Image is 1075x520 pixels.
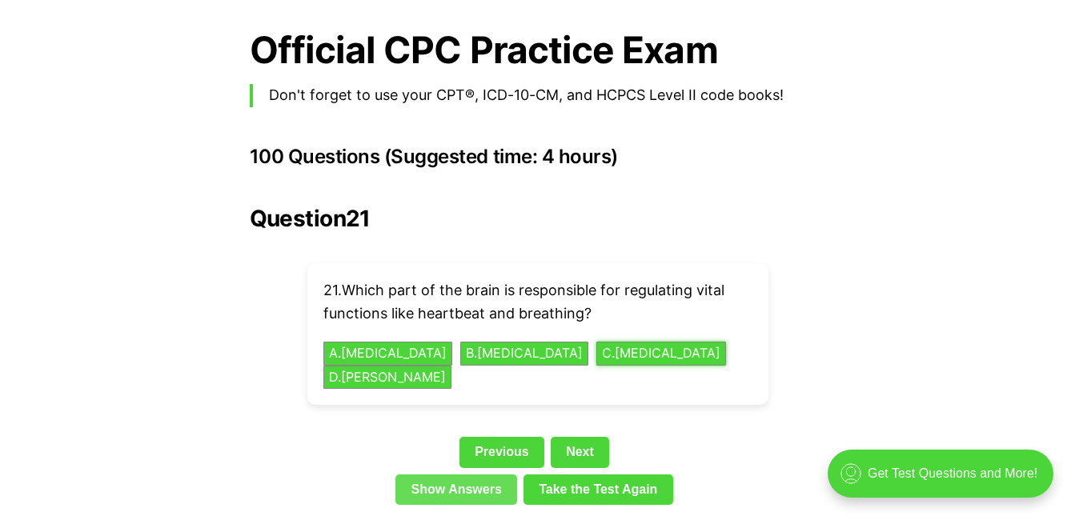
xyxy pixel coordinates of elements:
a: Show Answers [395,474,517,505]
a: Take the Test Again [523,474,673,505]
a: Previous [459,437,544,467]
button: A.[MEDICAL_DATA] [323,342,452,366]
p: 21 . Which part of the brain is responsible for regulating vital functions like heartbeat and bre... [323,279,752,326]
blockquote: Don't forget to use your CPT®, ICD-10-CM, and HCPCS Level II code books! [250,84,826,107]
button: C.[MEDICAL_DATA] [596,342,726,366]
button: B.[MEDICAL_DATA] [460,342,588,366]
h1: Official CPC Practice Exam [250,29,826,71]
button: D.[PERSON_NAME] [323,366,451,390]
a: Next [551,437,609,467]
iframe: portal-trigger [814,442,1075,520]
h3: 100 Questions (Suggested time: 4 hours) [250,146,826,168]
h2: Question 21 [250,206,826,231]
